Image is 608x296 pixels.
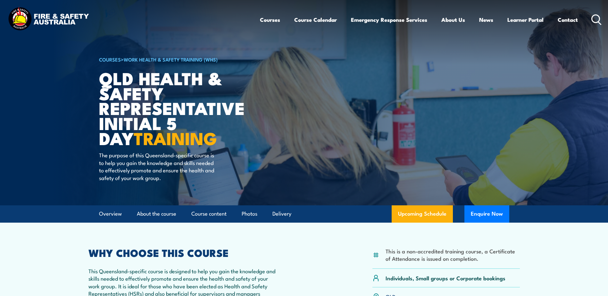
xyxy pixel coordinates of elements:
a: Delivery [272,205,291,222]
a: Courses [260,11,280,28]
button: Enquire Now [464,205,509,223]
h6: > [99,55,257,63]
a: COURSES [99,56,121,63]
strong: TRAINING [134,124,217,151]
h1: QLD Health & Safety Representative Initial 5 Day [99,70,257,145]
a: Overview [99,205,122,222]
a: Emergency Response Services [351,11,427,28]
a: Learner Portal [507,11,544,28]
h2: WHY CHOOSE THIS COURSE [88,248,276,257]
a: Work Health & Safety Training (WHS) [124,56,218,63]
p: The purpose of this Queensland-specific course is to help you gain the knowledge and skills neede... [99,151,216,181]
a: Photos [242,205,257,222]
p: Individuals, Small groups or Corporate bookings [386,274,505,282]
li: This is a non-accredited training course, a Certificate of Attendance is issued on completion. [386,247,520,262]
a: Contact [558,11,578,28]
a: About Us [441,11,465,28]
a: Upcoming Schedule [392,205,453,223]
a: News [479,11,493,28]
a: Course content [191,205,227,222]
a: Course Calendar [294,11,337,28]
a: About the course [137,205,176,222]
